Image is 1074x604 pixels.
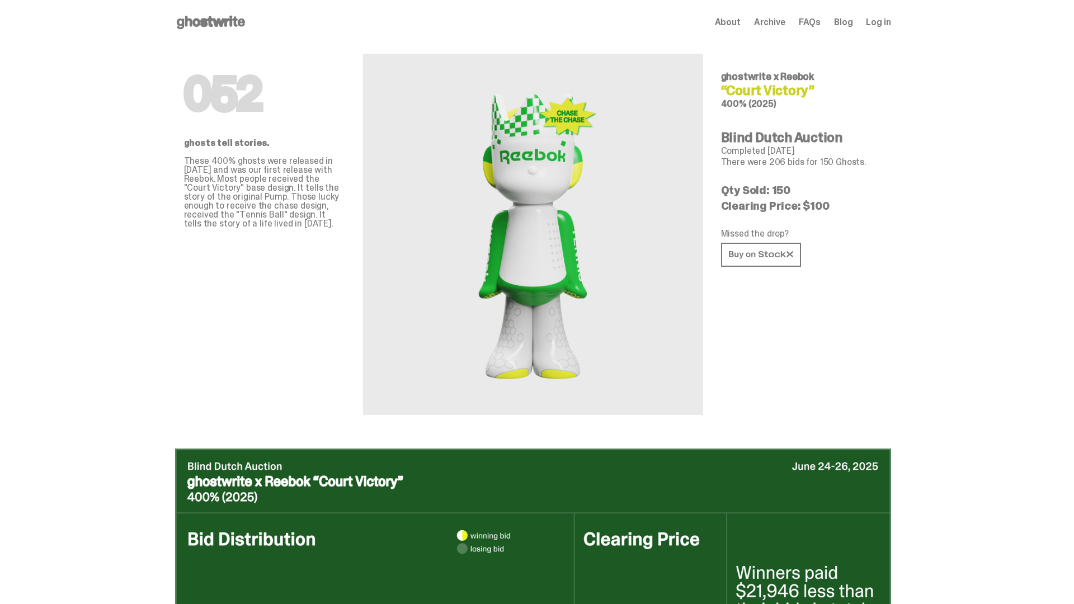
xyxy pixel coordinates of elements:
[721,70,814,83] span: ghostwrite x Reebok
[721,158,882,167] p: There were 206 bids for 150 Ghosts.
[721,200,882,211] p: Clearing Price: $100
[721,147,882,155] p: Completed [DATE]
[721,84,882,97] h4: “Court Victory”
[184,157,345,228] p: These 400% ghosts were released in [DATE] and was our first release with Reebok. Most people rece...
[721,229,882,238] p: Missed the drop?
[721,98,776,110] span: 400% (2025)
[721,185,882,196] p: Qty Sold: 150
[866,18,891,27] a: Log in
[721,131,882,144] h4: Blind Dutch Auction
[184,72,345,116] h1: 052
[715,18,741,27] a: About
[799,18,821,27] a: FAQs
[834,18,852,27] a: Blog
[184,139,345,148] p: ghosts tell stories.
[467,81,600,388] img: Reebok&ldquo;Court Victory&rdquo;
[754,18,785,27] a: Archive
